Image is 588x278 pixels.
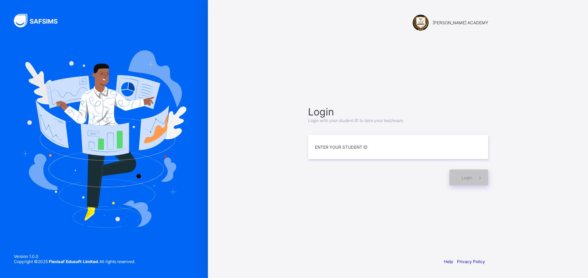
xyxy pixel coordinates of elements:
span: [PERSON_NAME] ACADEMY [433,20,488,25]
strong: Flexisaf Edusoft Limited. [49,259,99,264]
span: Login [308,106,488,118]
img: Hero Image [21,50,186,228]
span: Login with your student ID to take your test/exam [308,118,403,123]
span: Login [462,175,472,180]
span: Version 1.0.0 [14,254,135,259]
a: Privacy Policy [457,259,485,264]
img: SAFSIMS Logo [14,14,66,27]
span: Copyright © 2025 All rights reserved. [14,259,135,264]
a: Help [444,259,453,264]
